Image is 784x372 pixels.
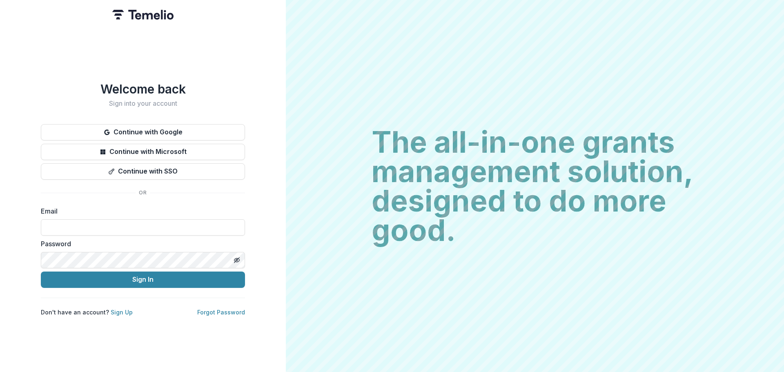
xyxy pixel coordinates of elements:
a: Sign Up [111,309,133,316]
h1: Welcome back [41,82,245,96]
button: Sign In [41,272,245,288]
label: Email [41,206,240,216]
a: Forgot Password [197,309,245,316]
img: Temelio [112,10,174,20]
button: Continue with Google [41,124,245,140]
label: Password [41,239,240,249]
button: Continue with SSO [41,163,245,180]
button: Continue with Microsoft [41,144,245,160]
button: Toggle password visibility [230,254,243,267]
p: Don't have an account? [41,308,133,316]
h2: Sign into your account [41,100,245,107]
